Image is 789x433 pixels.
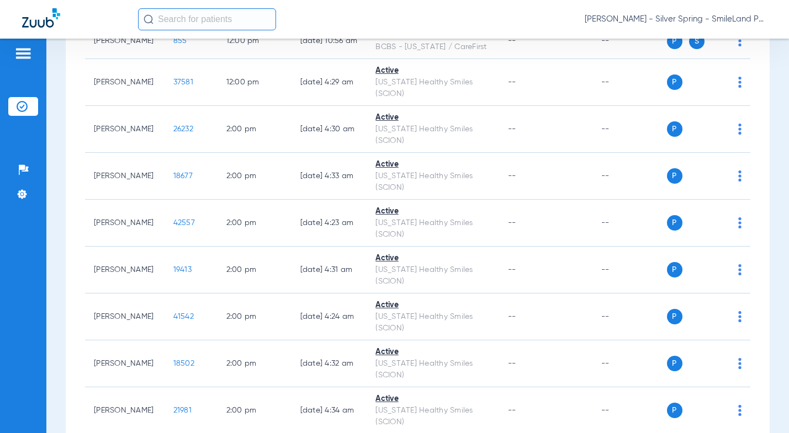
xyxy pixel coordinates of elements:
[738,264,742,275] img: group-dot-blue.svg
[22,8,60,28] img: Zuub Logo
[585,14,767,25] span: [PERSON_NAME] - Silver Spring - SmileLand PD
[508,360,516,367] span: --
[375,124,490,147] div: [US_STATE] Healthy Smiles (SCION)
[734,380,789,433] iframe: Chat Widget
[292,153,367,200] td: [DATE] 4:33 AM
[375,405,490,428] div: [US_STATE] Healthy Smiles (SCION)
[144,14,153,24] img: Search Icon
[292,24,367,59] td: [DATE] 10:56 AM
[173,78,193,86] span: 37581
[738,217,742,228] img: group-dot-blue.svg
[375,253,490,264] div: Active
[218,293,292,340] td: 2:00 PM
[173,172,193,180] span: 18677
[292,340,367,387] td: [DATE] 4:32 AM
[375,206,490,217] div: Active
[592,293,667,340] td: --
[738,358,742,369] img: group-dot-blue.svg
[218,106,292,153] td: 2:00 PM
[138,8,276,30] input: Search for patients
[738,311,742,322] img: group-dot-blue.svg
[592,59,667,106] td: --
[689,34,705,49] span: S
[85,200,165,247] td: [PERSON_NAME]
[85,59,165,106] td: [PERSON_NAME]
[592,153,667,200] td: --
[173,37,187,45] span: 855
[667,262,682,277] span: P
[667,34,682,49] span: P
[173,219,195,227] span: 42557
[173,407,192,414] span: 21981
[173,266,192,274] span: 19413
[508,78,516,86] span: --
[173,125,193,133] span: 26232
[85,340,165,387] td: [PERSON_NAME]
[292,59,367,106] td: [DATE] 4:29 AM
[508,266,516,274] span: --
[738,35,742,46] img: group-dot-blue.svg
[218,59,292,106] td: 12:00 PM
[375,300,490,311] div: Active
[218,200,292,247] td: 2:00 PM
[508,407,516,414] span: --
[85,106,165,153] td: [PERSON_NAME]
[375,346,490,358] div: Active
[508,313,516,320] span: --
[173,313,194,320] span: 41542
[508,37,516,45] span: --
[375,41,490,53] div: BCBS - [US_STATE] / CareFirst
[292,106,367,153] td: [DATE] 4:30 AM
[375,170,490,194] div: [US_STATE] Healthy Smiles (SCION)
[738,170,742,181] img: group-dot-blue.svg
[592,106,667,153] td: --
[592,200,667,247] td: --
[667,74,682,90] span: P
[218,340,292,387] td: 2:00 PM
[375,393,490,405] div: Active
[667,215,682,231] span: P
[738,77,742,88] img: group-dot-blue.svg
[218,24,292,59] td: 12:00 PM
[375,159,490,170] div: Active
[508,219,516,227] span: --
[508,172,516,180] span: --
[667,309,682,324] span: P
[292,293,367,340] td: [DATE] 4:24 AM
[375,311,490,334] div: [US_STATE] Healthy Smiles (SCION)
[375,112,490,124] div: Active
[85,24,165,59] td: [PERSON_NAME]
[85,247,165,293] td: [PERSON_NAME]
[292,247,367,293] td: [DATE] 4:31 AM
[592,340,667,387] td: --
[85,293,165,340] td: [PERSON_NAME]
[592,247,667,293] td: --
[667,356,682,371] span: P
[667,168,682,184] span: P
[375,358,490,381] div: [US_STATE] Healthy Smiles (SCION)
[218,247,292,293] td: 2:00 PM
[218,153,292,200] td: 2:00 PM
[292,200,367,247] td: [DATE] 4:23 AM
[85,153,165,200] td: [PERSON_NAME]
[14,47,32,60] img: hamburger-icon
[173,360,194,367] span: 18502
[375,217,490,240] div: [US_STATE] Healthy Smiles (SCION)
[375,264,490,287] div: [US_STATE] Healthy Smiles (SCION)
[375,77,490,100] div: [US_STATE] Healthy Smiles (SCION)
[375,65,490,77] div: Active
[508,125,516,133] span: --
[667,403,682,418] span: P
[667,121,682,137] span: P
[738,124,742,135] img: group-dot-blue.svg
[592,24,667,59] td: --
